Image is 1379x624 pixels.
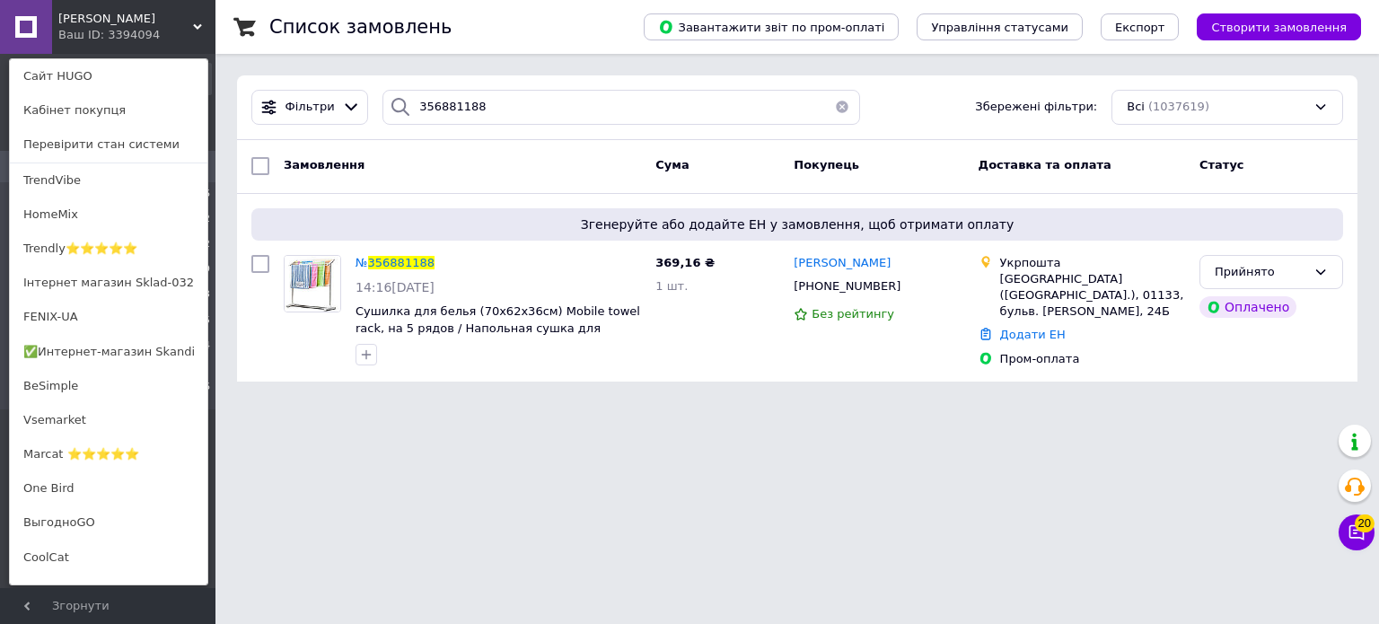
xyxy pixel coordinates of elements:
span: Доставка та оплата [979,158,1111,171]
div: [GEOGRAPHIC_DATA] ([GEOGRAPHIC_DATA].), 01133, бульв. [PERSON_NAME], 24Б [1000,271,1185,321]
a: Сайт HUGO [10,59,207,93]
button: Створити замовлення [1197,13,1361,40]
a: Сушилка для белья (70х62х36см) Mobile towel rack, на 5 рядов / Напольная сушка для одежды [356,304,640,351]
button: Чат з покупцем20 [1339,514,1375,550]
span: [PHONE_NUMBER] [794,279,900,293]
button: Очистить [824,90,860,125]
div: Пром-оплата [1000,351,1185,367]
a: BeSimple [10,369,207,403]
a: ✅Интернет-магазин Skandi [10,335,207,369]
span: Всі [1127,99,1145,116]
span: Завантажити звіт по пром-оплаті [658,19,884,35]
a: ВыгодноGO [10,505,207,540]
a: [PERSON_NAME] [794,255,891,272]
span: Створити замовлення [1211,21,1347,34]
div: Укрпошта [1000,255,1185,271]
input: Пошук за номером замовлення, ПІБ покупця, номером телефону, Email, номером накладної [382,90,860,125]
a: Кабінет покупця [10,93,207,127]
a: Перевірити стан системи [10,127,207,162]
span: Статус [1199,158,1244,171]
a: Створити замовлення [1179,20,1361,33]
a: Фото товару [284,255,341,312]
span: Згенеруйте або додайте ЕН у замовлення, щоб отримати оплату [259,215,1336,233]
span: Покупець [794,158,859,171]
a: CoolCat [10,541,207,575]
span: Без рейтингу [812,307,894,321]
a: HomeMix [10,198,207,232]
a: Trendly⭐⭐⭐⭐⭐ [10,232,207,266]
button: Завантажити звіт по пром-оплаті [644,13,899,40]
span: Збережені фільтри: [975,99,1097,116]
div: Оплачено [1199,296,1296,318]
a: One Bird [10,471,207,505]
span: Cума [655,158,689,171]
div: Прийнято [1215,263,1306,282]
a: Додати ЕН [1000,328,1066,341]
a: Vsemarket [10,403,207,437]
a: FENIX-UA [10,300,207,334]
a: №356881188 [356,256,435,269]
span: 20 [1355,514,1375,532]
span: 369,16 ₴ [655,256,715,269]
span: Управління статусами [931,21,1068,34]
span: 1 шт. [655,279,688,293]
span: Замовлення [284,158,365,171]
span: HUGO [58,11,193,27]
a: TrendVibe [10,163,207,198]
button: Експорт [1101,13,1180,40]
span: 14:16[DATE] [356,280,435,294]
span: [PERSON_NAME] [794,256,891,269]
span: (1037619) [1148,100,1209,113]
span: № [356,256,368,269]
span: 356881188 [368,256,435,269]
div: Ваш ID: 3394094 [58,27,134,43]
a: Zevs-market [10,575,207,609]
a: Інтернет магазин Sklad-032 [10,266,207,300]
img: Фото товару [285,256,340,312]
h1: Список замовлень [269,16,452,38]
span: Експорт [1115,21,1165,34]
span: Фільтри [285,99,335,116]
button: Управління статусами [917,13,1083,40]
a: Marcat ⭐⭐⭐⭐⭐ [10,437,207,471]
